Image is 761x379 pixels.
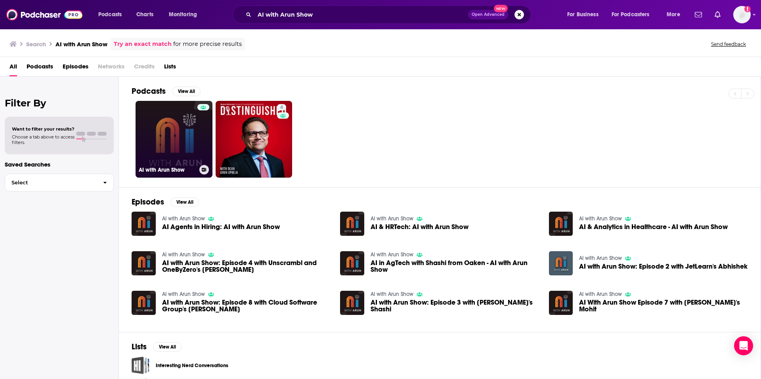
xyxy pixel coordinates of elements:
[26,40,46,48] h3: Search
[5,174,114,191] button: Select
[132,86,201,96] a: PodcastsView All
[494,5,508,12] span: New
[162,215,205,222] a: AI with Arun Show
[733,6,751,23] img: User Profile
[277,104,286,110] a: 4
[132,86,166,96] h2: Podcasts
[340,212,364,236] img: AI & HRTech: AI with Arun Show
[10,60,17,76] a: All
[132,212,156,236] img: AI Agents in Hiring: AI with Arun Show
[606,8,661,21] button: open menu
[132,251,156,275] img: AI with Arun Show: Episode 4 with Unscrambl and OneByZero's Anand
[93,8,132,21] button: open menu
[549,291,573,315] img: AI With Arun Show Episode 7 with Blazop's Mohit
[733,6,751,23] span: Logged in as Marketing09
[131,8,158,21] a: Charts
[280,104,283,112] span: 4
[371,291,413,298] a: AI with Arun Show
[567,9,598,20] span: For Business
[371,215,413,222] a: AI with Arun Show
[734,336,753,355] div: Open Intercom Messenger
[63,60,88,76] a: Episodes
[549,212,573,236] img: AI & Analytics in Healthcare - AI with Arun Show
[579,299,748,313] a: AI With Arun Show Episode 7 with Blazop's Mohit
[12,126,75,132] span: Want to filter your results?
[153,342,182,352] button: View All
[136,9,153,20] span: Charts
[692,8,705,21] a: Show notifications dropdown
[173,40,242,49] span: for more precise results
[98,9,122,20] span: Podcasts
[27,60,53,76] a: Podcasts
[5,180,97,185] span: Select
[711,8,724,21] a: Show notifications dropdown
[114,40,172,49] a: Try an exact match
[340,291,364,315] a: AI with Arun Show: Episode 3 with Oaken's Shashi
[371,299,539,313] span: AI with Arun Show: Episode 3 with [PERSON_NAME]'s Shashi
[136,101,212,178] a: AI with Arun Show
[132,291,156,315] img: AI with Arun Show: Episode 8 with Cloud Software Group's Andy Nallappan
[371,299,539,313] a: AI with Arun Show: Episode 3 with Oaken's Shashi
[661,8,690,21] button: open menu
[254,8,468,21] input: Search podcasts, credits, & more...
[744,6,751,12] svg: Add a profile image
[468,10,508,19] button: Open AdvancedNew
[667,9,680,20] span: More
[579,224,728,230] a: AI & Analytics in Healthcare - AI with Arun Show
[132,197,164,207] h2: Episodes
[371,251,413,258] a: AI with Arun Show
[5,97,114,109] h2: Filter By
[172,87,201,96] button: View All
[5,161,114,168] p: Saved Searches
[162,260,331,273] span: AI with Arun Show: Episode 4 with Unscrambl and OneByZero's [PERSON_NAME]
[132,342,147,352] h2: Lists
[162,299,331,313] a: AI with Arun Show: Episode 8 with Cloud Software Group's Andy Nallappan
[55,40,107,48] h3: AI with Arun Show
[579,299,748,313] span: AI With Arun Show Episode 7 with [PERSON_NAME]'s Mohit
[733,6,751,23] button: Show profile menu
[132,342,182,352] a: ListsView All
[579,215,622,222] a: AI with Arun Show
[163,8,207,21] button: open menu
[164,60,176,76] a: Lists
[162,224,280,230] a: AI Agents in Hiring: AI with Arun Show
[170,197,199,207] button: View All
[162,260,331,273] a: AI with Arun Show: Episode 4 with Unscrambl and OneByZero's Anand
[12,134,75,145] span: Choose a tab above to access filters.
[472,13,505,17] span: Open Advanced
[549,251,573,275] img: AI with Arun Show: Episode 2 with JetLearn's Abhishek
[216,101,293,178] a: 4
[139,167,196,173] h3: AI with Arun Show
[6,7,82,22] img: Podchaser - Follow, Share and Rate Podcasts
[162,251,205,258] a: AI with Arun Show
[340,251,364,275] img: AI in AgTech with Shashi from Oaken - AI with Arun Show
[579,291,622,298] a: AI with Arun Show
[371,260,539,273] span: AI in AgTech with Shashi from Oaken - AI with Arun Show
[371,224,468,230] a: AI & HRTech: AI with Arun Show
[132,356,149,374] a: Interesting Nerd Conversations
[579,263,748,270] a: AI with Arun Show: Episode 2 with JetLearn's Abhishek
[169,9,197,20] span: Monitoring
[709,41,748,47] button: Send feedback
[98,60,124,76] span: Networks
[156,361,228,370] a: Interesting Nerd Conversations
[132,197,199,207] a: EpisodesView All
[579,255,622,262] a: AI with Arun Show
